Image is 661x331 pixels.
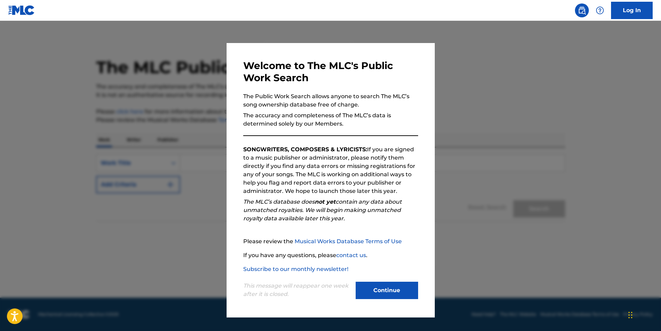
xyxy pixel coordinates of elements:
[596,6,604,15] img: help
[243,60,418,84] h3: Welcome to The MLC's Public Work Search
[575,3,589,17] a: Public Search
[593,3,607,17] div: Help
[243,92,418,109] p: The Public Work Search allows anyone to search The MLC’s song ownership database free of charge.
[243,111,418,128] p: The accuracy and completeness of The MLC’s data is determined solely by our Members.
[578,6,586,15] img: search
[243,198,402,222] em: The MLC’s database does contain any data about unmatched royalties. We will begin making unmatche...
[628,305,633,325] div: Drag
[243,266,348,272] a: Subscribe to our monthly newsletter!
[243,146,367,153] strong: SONGWRITERS, COMPOSERS & LYRICISTS:
[8,5,35,15] img: MLC Logo
[611,2,653,19] a: Log In
[243,251,418,260] p: If you have any questions, please .
[243,237,418,246] p: Please review the
[336,252,366,258] a: contact us
[243,282,351,298] p: This message will reappear one week after it is closed.
[243,145,418,195] p: If you are signed to a music publisher or administrator, please notify them directly if you find ...
[315,198,336,205] strong: not yet
[626,298,661,331] iframe: Chat Widget
[356,282,418,299] button: Continue
[295,238,402,245] a: Musical Works Database Terms of Use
